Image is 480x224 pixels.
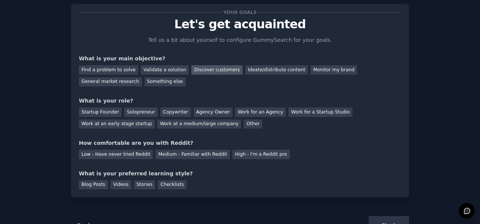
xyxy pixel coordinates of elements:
div: What is your main objective? [79,55,401,63]
div: Find a problem to solve [79,65,138,75]
div: Work at a medium/large company [157,120,241,129]
p: Tell us a bit about yourself to configure GummySearch for your goals. [145,36,335,44]
div: Something else [145,77,186,87]
div: Low - Have never tried Reddit [79,150,153,159]
span: Your goals [222,8,258,16]
div: Monitor my brand [311,65,357,75]
div: Work for an Agency [235,107,286,117]
div: Startup Founder [79,107,122,117]
div: Work for a Startup Studio [288,107,352,117]
div: What is your role? [79,97,401,105]
div: Medium - Familiar with Reddit [155,150,229,159]
div: High - I'm a Reddit pro [232,150,290,159]
div: Agency Owner [194,107,232,117]
div: Solopreneur [124,107,157,117]
div: Work at an early stage startup [79,120,155,129]
div: Stories [134,180,155,190]
div: What is your preferred learning style? [79,170,401,178]
div: Validate a solution [141,65,189,75]
div: Other [244,120,262,129]
div: Ideate/distribute content [245,65,308,75]
div: How comfortable are you with Reddit? [79,139,401,147]
div: Videos [111,180,131,190]
div: Blog Posts [79,180,108,190]
div: Discover customers [191,65,242,75]
div: Copywriter [160,107,191,117]
div: General market research [79,77,142,87]
p: Let's get acquainted [79,18,401,31]
div: Checklists [158,180,186,190]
